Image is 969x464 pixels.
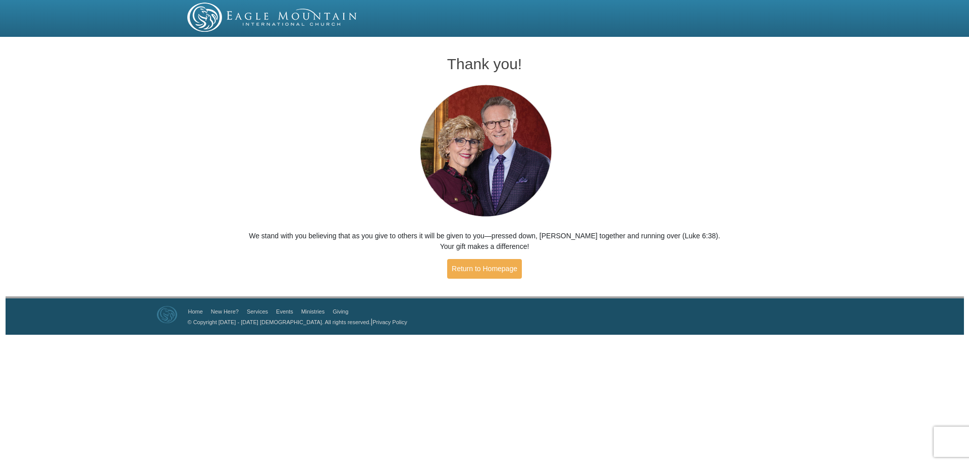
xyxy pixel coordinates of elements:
a: © Copyright [DATE] - [DATE] [DEMOGRAPHIC_DATA]. All rights reserved. [188,319,371,325]
a: Home [188,308,203,315]
a: New Here? [211,308,239,315]
a: Ministries [301,308,325,315]
p: We stand with you believing that as you give to others it will be given to you—pressed down, [PER... [248,231,722,252]
img: Eagle Mountain International Church [157,306,177,323]
h1: Thank you! [248,56,722,72]
a: Giving [333,308,348,315]
img: EMIC [187,3,358,32]
a: Return to Homepage [447,259,522,279]
p: | [184,317,407,327]
a: Events [276,308,293,315]
a: Privacy Policy [372,319,407,325]
a: Services [247,308,268,315]
img: Pastors George and Terri Pearsons [410,82,559,221]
